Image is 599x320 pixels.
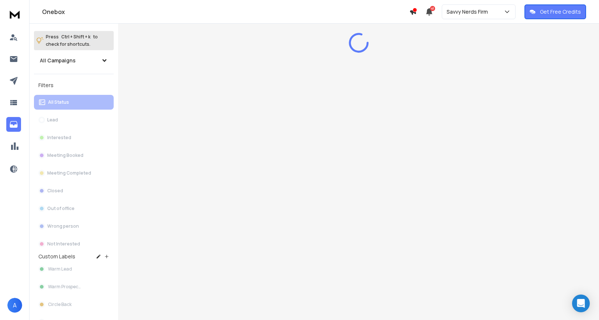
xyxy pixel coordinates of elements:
[38,253,75,260] h3: Custom Labels
[42,7,409,16] h1: Onebox
[60,32,92,41] span: Ctrl + Shift + k
[40,57,76,64] h1: All Campaigns
[7,298,22,313] button: A
[540,8,581,16] p: Get Free Credits
[34,53,114,68] button: All Campaigns
[46,33,98,48] p: Press to check for shortcuts.
[34,80,114,90] h3: Filters
[7,7,22,21] img: logo
[572,295,590,312] div: Open Intercom Messenger
[524,4,586,19] button: Get Free Credits
[430,6,435,11] span: 41
[447,8,491,16] p: Savvy Nerds Firm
